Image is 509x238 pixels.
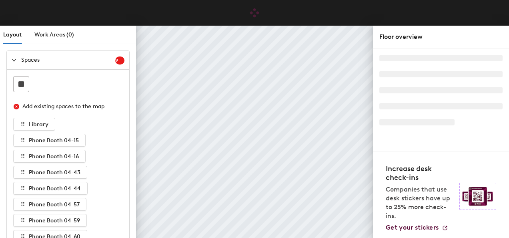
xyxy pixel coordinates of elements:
span: Work Areas (0) [34,31,74,38]
span: expanded [12,58,16,63]
button: Phone Booth 04-44 [13,182,88,195]
span: Phone Booth 04-43 [29,169,80,176]
p: Companies that use desk stickers have up to 25% more check-ins. [386,185,455,220]
span: Get your stickers [386,224,439,231]
button: Phone Booth 04-43 [13,166,87,179]
span: Phone Booth 04-44 [29,185,81,192]
button: Phone Booth 04-16 [13,150,86,163]
h4: Increase desk check-ins [386,164,455,182]
button: Phone Booth 04-57 [13,198,86,211]
button: Phone Booth 04-59 [13,214,87,227]
span: Phone Booth 04-15 [29,137,79,144]
span: Phone Booth 04-59 [29,217,80,224]
span: 9 [115,58,124,63]
button: Library [13,118,55,131]
sup: 9 [115,56,124,65]
span: Spaces [21,51,115,69]
span: Phone Booth 04-57 [29,201,80,208]
img: Sticker logo [459,183,496,210]
span: Library [29,121,48,128]
button: Phone Booth 04-15 [13,134,86,147]
a: Get your stickers [386,224,448,232]
span: Layout [3,31,22,38]
div: Floor overview [379,32,503,42]
span: Phone Booth 04-16 [29,153,79,160]
span: close-circle [14,104,19,109]
div: Add existing spaces to the map [22,102,118,111]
